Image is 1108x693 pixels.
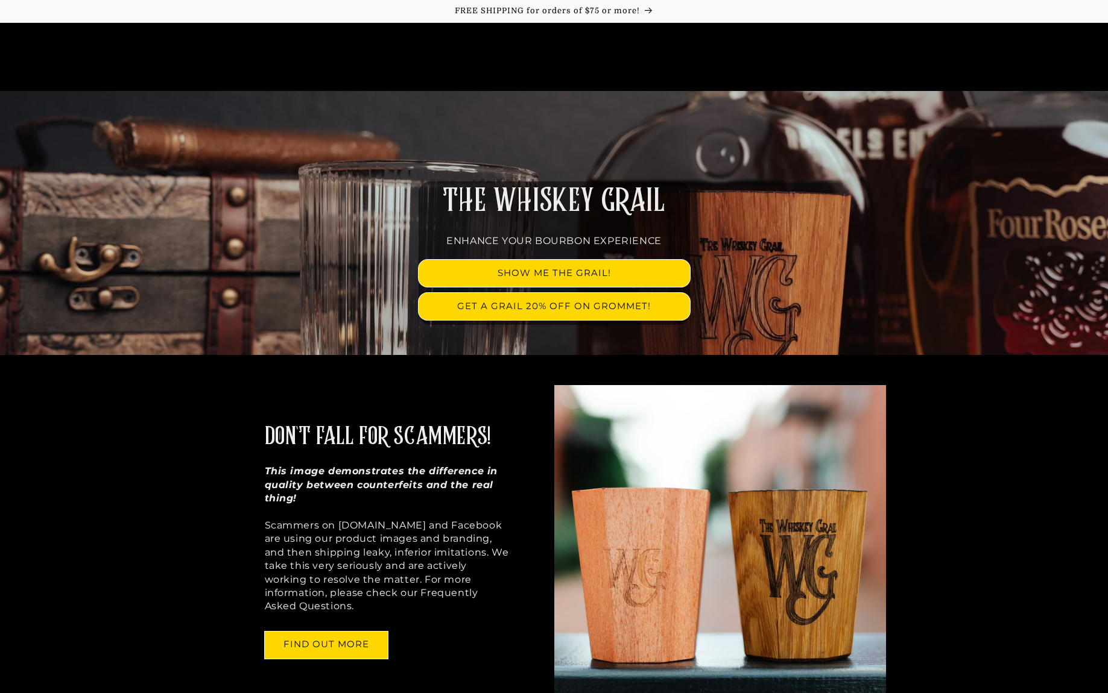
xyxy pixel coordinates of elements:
strong: This image demonstrates the difference in quality between counterfeits and the real thing! [265,465,498,504]
p: FREE SHIPPING for orders of $75 or more! [12,6,1096,16]
h2: DON'T FALL FOR SCAMMERS! [265,421,491,453]
a: SHOW ME THE GRAIL! [419,260,690,287]
p: Scammers on [DOMAIN_NAME] and Facebook are using our product images and branding, and then shippi... [265,465,512,613]
a: GET A GRAIL 20% OFF ON GROMMET! [419,293,690,320]
span: THE WHISKEY GRAIL [443,186,665,217]
a: FIND OUT MORE [265,632,388,659]
span: ENHANCE YOUR BOURBON EXPERIENCE [446,235,662,246]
